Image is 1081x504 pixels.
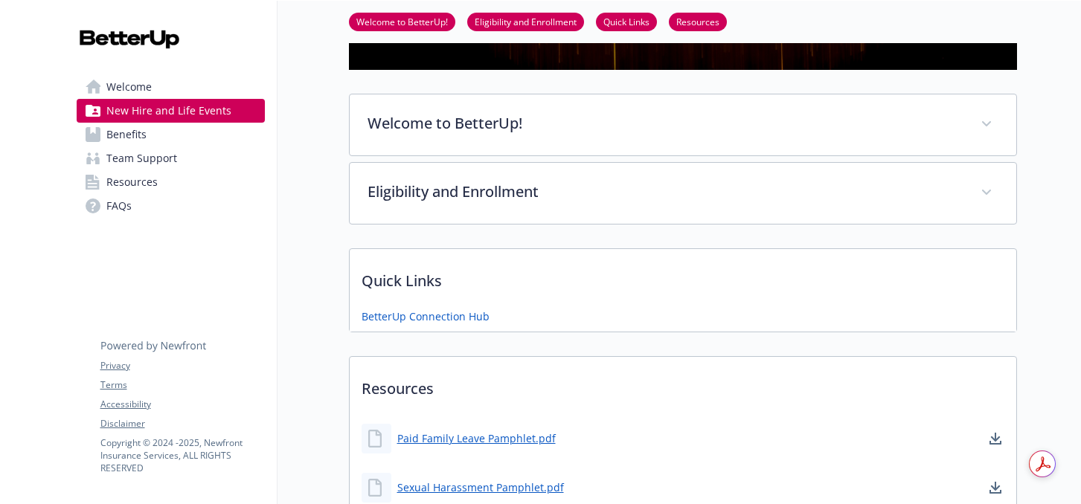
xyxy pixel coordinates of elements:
span: Welcome [106,75,152,99]
a: Resources [77,170,265,194]
div: Welcome to BetterUp! [350,94,1016,155]
a: Eligibility and Enrollment [467,14,584,28]
a: BetterUp Connection Hub [362,308,490,324]
a: New Hire and Life Events [77,99,265,123]
span: Benefits [106,123,147,146]
a: Accessibility [100,398,264,411]
a: Paid Family Leave Pamphlet.pdf [397,430,556,446]
p: Eligibility and Enrollment [368,181,963,203]
span: New Hire and Life Events [106,99,231,123]
a: Quick Links [596,14,657,28]
a: Team Support [77,146,265,170]
p: Copyright © 2024 - 2025 , Newfront Insurance Services, ALL RIGHTS RESERVED [100,436,264,474]
a: download document [987,430,1004,448]
span: FAQs [106,194,132,218]
a: Welcome to BetterUp! [349,14,455,28]
a: Resources [669,14,727,28]
a: Disclaimer [100,417,264,430]
p: Welcome to BetterUp! [368,112,963,135]
a: Welcome [77,75,265,99]
a: Sexual Harassment Pamphlet.pdf [397,479,564,495]
p: Resources [350,357,1016,412]
a: Benefits [77,123,265,146]
a: FAQs [77,194,265,218]
span: Team Support [106,146,177,170]
span: Resources [106,170,158,194]
a: download document [987,479,1004,497]
p: Quick Links [350,249,1016,304]
div: Eligibility and Enrollment [350,163,1016,224]
a: Terms [100,378,264,392]
a: Privacy [100,359,264,372]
